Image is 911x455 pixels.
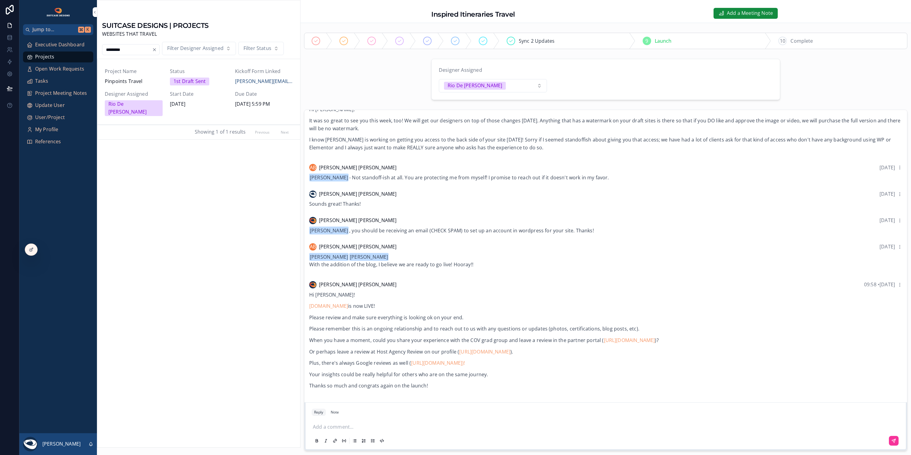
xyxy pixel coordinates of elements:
div: Rio De [PERSON_NAME] [108,100,159,116]
span: , you should be receiving an email (CHECK SPAM) to set up an account in wordpress for your site. ... [309,227,594,234]
p: is now LIVE! [309,302,902,310]
p: Hi [PERSON_NAME]! [309,291,902,299]
span: 09:58 • [DATE] [864,281,895,288]
img: App logo [46,7,71,17]
span: User/Project [35,114,65,121]
span: [PERSON_NAME] [349,253,389,261]
p: [PERSON_NAME] [42,440,81,448]
span: Designer Assigned [439,67,482,73]
h1: Inspired Itineraries Travel [431,10,515,19]
a: [PERSON_NAME][EMAIL_ADDRESS][DOMAIN_NAME] [235,78,293,85]
button: Jump to...K [23,24,93,35]
span: Pinpoints Travel [105,78,163,85]
span: Tasks [35,77,48,85]
button: Select Button [439,79,547,92]
div: Rio De [PERSON_NAME] [448,82,502,90]
div: Note [331,410,339,415]
span: Update User [35,101,65,109]
span: 10 [780,37,785,45]
span: Project Name [105,68,163,75]
span: Add a Meeting Note [727,9,773,17]
span: [PERSON_NAME] [PERSON_NAME] [319,190,396,198]
button: Clear [152,47,159,52]
span: [PERSON_NAME] [PERSON_NAME] [319,402,396,410]
span: [PERSON_NAME] [PERSON_NAME] [319,217,396,224]
span: 09:58 • [DATE] [864,402,895,409]
a: User/Project [23,112,93,123]
span: Filter Status [243,45,271,52]
a: [URL][DOMAIN_NAME] [604,337,655,344]
span: K [85,27,90,32]
span: Sounds great! Thanks! [309,201,361,207]
span: Jump to... [32,26,76,34]
a: Project Meeting Notes [23,88,93,99]
span: [PERSON_NAME] [309,174,349,181]
a: [URL][DOMAIN_NAME] [459,348,510,355]
span: Status [170,68,228,75]
span: Showing 1 of 1 results [195,128,246,136]
span: [PERSON_NAME] [309,253,349,261]
p: With the addition of the blog, I believe we are ready to go live! Hooray!! [309,261,902,269]
a: Open Work Requests [23,64,93,75]
span: [DATE] [880,191,895,197]
h1: SUITCASE DESIGNS | PROJECTS [102,21,209,30]
a: [URL][DOMAIN_NAME])! [411,360,465,366]
span: My Profile [35,126,58,134]
span: Start Date [170,90,228,98]
p: When you have a moment, could you share your experience with the COV grad group and leave a revie... [309,337,902,344]
span: [PERSON_NAME] [309,227,349,234]
span: [PERSON_NAME] [PERSON_NAME] [319,164,396,172]
a: References [23,136,93,147]
span: Open Work Requests [35,65,84,73]
span: - Not standoff-ish at all. You are protecting me from myself! I promise to reach out if it doesn'... [309,174,609,181]
p: Or perhaps leave a review at Host Agency Review on our profile ( ). [309,348,902,356]
span: AB [310,243,316,251]
span: Kickoff Form Linked [235,68,293,75]
span: Designer Assigned [105,90,163,98]
p: Thanks so much and congrats again on the launch! [309,382,902,390]
span: Projects [35,53,54,61]
a: Projects [23,51,93,62]
span: AB [310,164,316,172]
span: Due Date [235,90,293,98]
p: I know [PERSON_NAME] is working on getting you access to the back side of your site [DATE]! Sorry... [309,136,902,151]
button: Select Button [162,42,236,55]
a: [DOMAIN_NAME] [309,303,348,309]
span: [DATE] [880,243,895,250]
a: Tasks [23,76,93,87]
div: scrollable content [19,35,97,155]
p: Plus, there's always Google reviews as well ( [309,359,902,367]
span: [DATE] [880,164,895,171]
span: 9 [645,37,648,45]
p: Please remember this is an ongoing relationship and to reach out to us with any questions or upda... [309,325,902,333]
a: Project NamePinpoints TravelStatus1st Draft SentKickoff Form Linked[PERSON_NAME][EMAIL_ADDRESS][D... [98,59,300,125]
button: Select Button [238,42,284,55]
p: Your insights could be really helpful for others who are on the same journey. [309,371,902,379]
span: Sync 2 Updates [519,37,555,45]
span: Launch [655,37,672,45]
span: [DATE] [170,100,228,108]
span: Executive Dashboard [35,41,84,49]
span: References [35,138,61,146]
span: Project Meeting Notes [35,89,87,97]
span: [PERSON_NAME] [PERSON_NAME] [319,281,396,289]
span: WEBSITES THAT TRAVEL [102,30,209,38]
a: My Profile [23,124,93,135]
span: [PERSON_NAME] [PERSON_NAME] [319,243,396,251]
p: Please review and make sure everything is looking ok on your end. [309,314,902,322]
a: Update User [23,100,93,111]
span: Complete [790,37,813,45]
span: [DATE] 5:59 PM [235,100,293,108]
button: Note [328,409,341,416]
p: It was so great to see you this week, too! We will get our designers on top of those changes [DAT... [309,117,902,132]
div: 1st Draft Sent [174,78,206,85]
a: Executive Dashboard [23,39,93,50]
span: Filter Designer Assigned [167,45,224,52]
span: [DATE] [880,217,895,224]
button: Add a Meeting Note [714,8,778,19]
button: Reply [312,409,326,416]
